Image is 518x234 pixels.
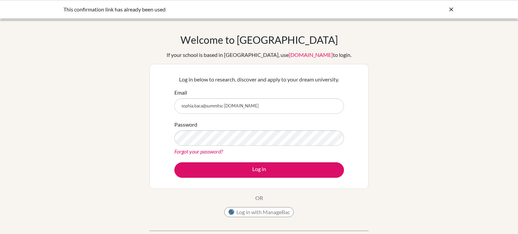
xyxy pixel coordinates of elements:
[180,34,338,46] h1: Welcome to [GEOGRAPHIC_DATA]
[174,162,344,178] button: Log in
[63,5,353,13] div: This confirmation link has already been used
[174,89,187,97] label: Email
[224,207,294,217] button: Log in with ManageBac
[174,75,344,83] p: Log in below to research, discover and apply to your dream university.
[289,52,333,58] a: [DOMAIN_NAME]
[167,51,351,59] div: If your school is based in [GEOGRAPHIC_DATA], use to login.
[174,148,223,155] a: Forgot your password?
[255,194,263,202] p: OR
[174,121,197,129] label: Password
